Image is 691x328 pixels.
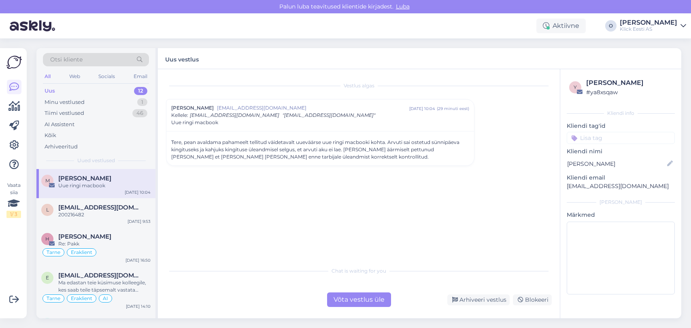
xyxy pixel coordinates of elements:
label: Uus vestlus [165,53,199,64]
span: [EMAIL_ADDRESS][DOMAIN_NAME] [217,104,409,112]
div: [PERSON_NAME] [620,19,677,26]
div: [PERSON_NAME] [586,78,672,88]
div: Email [132,71,149,82]
span: [PERSON_NAME] [171,104,214,112]
span: AI [103,296,108,301]
span: [EMAIL_ADDRESS][DOMAIN_NAME] [190,112,279,118]
p: Kliendi email [567,174,675,182]
div: Võta vestlus üle [327,292,391,307]
div: Kõik [45,131,56,140]
div: Minu vestlused [45,98,85,106]
div: 1 [137,98,147,106]
span: Uued vestlused [77,157,115,164]
div: ( 29 minuti eest ) [437,106,469,112]
div: Klick Eesti AS [620,26,677,32]
span: e [46,275,49,281]
div: 1 / 3 [6,211,21,218]
span: Eraklient [71,250,92,255]
span: ergorumjantsev@gmail.com [58,272,142,279]
span: Dailiolle@gmail.com [58,318,142,325]
div: Aktiivne [536,19,586,33]
div: Arhiveeritud [45,143,78,151]
span: Kellele : [171,112,188,118]
div: [DATE] 10:04 [409,106,435,112]
span: Otsi kliente [50,55,83,64]
span: Heinar Liiva [58,233,111,240]
span: Uue ringi macbook [171,119,218,126]
span: M [45,178,50,184]
div: 12 [134,87,147,95]
p: Märkmed [567,211,675,219]
span: Tarne [47,250,60,255]
div: Web [68,71,82,82]
div: 46 [132,109,147,117]
p: Kliendi nimi [567,147,675,156]
div: Ma edastan teie küsimuse kolleegile, kes saab teile täpsemalt vastata soundbari puldi tellimise k... [58,279,151,294]
div: Vestlus algas [166,82,552,89]
div: AI Assistent [45,121,74,129]
div: Arhiveeri vestlus [447,294,510,305]
div: [DATE] 14:10 [126,303,151,309]
div: Socials [97,71,117,82]
div: 200216482 [58,211,151,218]
div: All [43,71,52,82]
div: [DATE] 16:50 [125,257,151,263]
div: Vaata siia [6,182,21,218]
span: y [574,84,577,90]
span: L [46,207,49,213]
div: # ya8xsqaw [586,88,672,97]
div: Tiimi vestlused [45,109,84,117]
div: Kliendi info [567,110,675,117]
div: Uue ringi macbook [58,182,151,189]
p: Kliendi tag'id [567,122,675,130]
span: Eraklient [71,296,92,301]
div: [DATE] 9:53 [128,218,151,224]
div: Chat is waiting for you [166,267,552,275]
div: Tere, pean avaldama pahameelt tellitud väidetavalt uueväärse uue ringi macbooki kohta. Arvuti sai... [171,139,469,161]
span: Luba [393,3,412,10]
span: Liivaheinar@gmail.com [58,204,142,211]
input: Lisa nimi [567,159,665,168]
a: [PERSON_NAME]Klick Eesti AS [620,19,686,32]
input: Lisa tag [567,132,675,144]
div: Re: Pakk [58,240,151,248]
div: Uus [45,87,55,95]
div: [PERSON_NAME] [567,199,675,206]
div: [DATE] 10:04 [125,189,151,195]
span: "[EMAIL_ADDRESS][DOMAIN_NAME]" [283,112,375,118]
span: Tarne [47,296,60,301]
img: Askly Logo [6,55,22,70]
p: [EMAIL_ADDRESS][DOMAIN_NAME] [567,182,675,190]
div: Blokeeri [513,294,552,305]
div: O [605,20,617,32]
span: Mairo Pilliroog [58,175,111,182]
span: H [45,236,49,242]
